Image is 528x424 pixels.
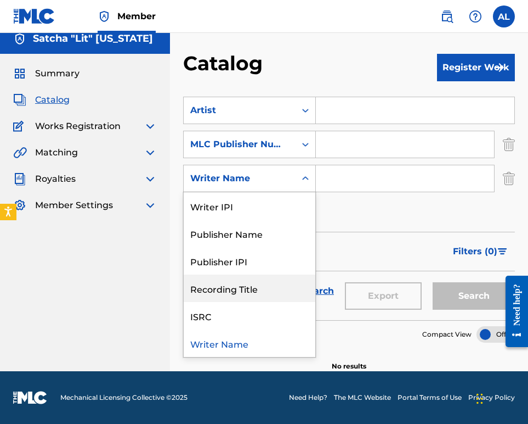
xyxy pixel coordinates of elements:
[144,120,157,133] img: expand
[464,5,486,27] div: Help
[476,382,483,415] div: Drag
[13,391,47,404] img: logo
[469,10,482,23] img: help
[440,10,453,23] img: search
[503,131,515,158] img: Delete Criterion
[35,67,80,80] span: Summary
[497,266,528,357] iframe: Resource Center
[422,330,472,339] span: Compact View
[60,393,188,403] span: Mechanical Licensing Collective © 2025
[35,199,113,212] span: Member Settings
[117,10,156,23] span: Member
[13,93,26,107] img: Catalog
[184,220,315,247] div: Publisher Name
[13,93,70,107] a: CatalogCatalog
[35,172,76,186] span: Royalties
[13,172,26,186] img: Royalties
[184,275,315,302] div: Recording Title
[183,51,268,76] h2: Catalog
[446,238,515,265] button: Filters (0)
[183,97,515,320] form: Search Form
[144,146,157,159] img: expand
[33,32,153,45] h5: Satcha "Lit" Colorado
[13,146,27,159] img: Matching
[184,192,315,220] div: Writer IPI
[453,245,497,258] span: Filters ( 0 )
[13,120,27,133] img: Works Registration
[473,371,528,424] iframe: Chat Widget
[498,248,507,255] img: filter
[144,172,157,186] img: expand
[35,146,78,159] span: Matching
[13,8,55,24] img: MLC Logo
[190,104,289,117] div: Artist
[13,67,80,80] a: SummarySummary
[289,393,327,403] a: Need Help?
[468,393,515,403] a: Privacy Policy
[398,393,462,403] a: Portal Terms of Use
[334,393,391,403] a: The MLC Website
[190,172,289,185] div: Writer Name
[144,199,157,212] img: expand
[190,138,289,151] div: MLC Publisher Number
[13,32,26,46] img: Accounts
[332,348,366,371] p: No results
[98,10,111,23] img: Top Rightsholder
[13,199,26,212] img: Member Settings
[493,5,515,27] div: User Menu
[35,120,121,133] span: Works Registration
[437,54,515,81] button: Register Work
[436,5,458,27] a: Public Search
[184,302,315,330] div: ISRC
[493,61,506,74] img: f7272a7cc735f4ea7f67.svg
[35,93,70,107] span: Catalog
[184,330,315,357] div: Writer Name
[13,67,26,80] img: Summary
[184,247,315,275] div: Publisher IPI
[503,165,515,192] img: Delete Criterion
